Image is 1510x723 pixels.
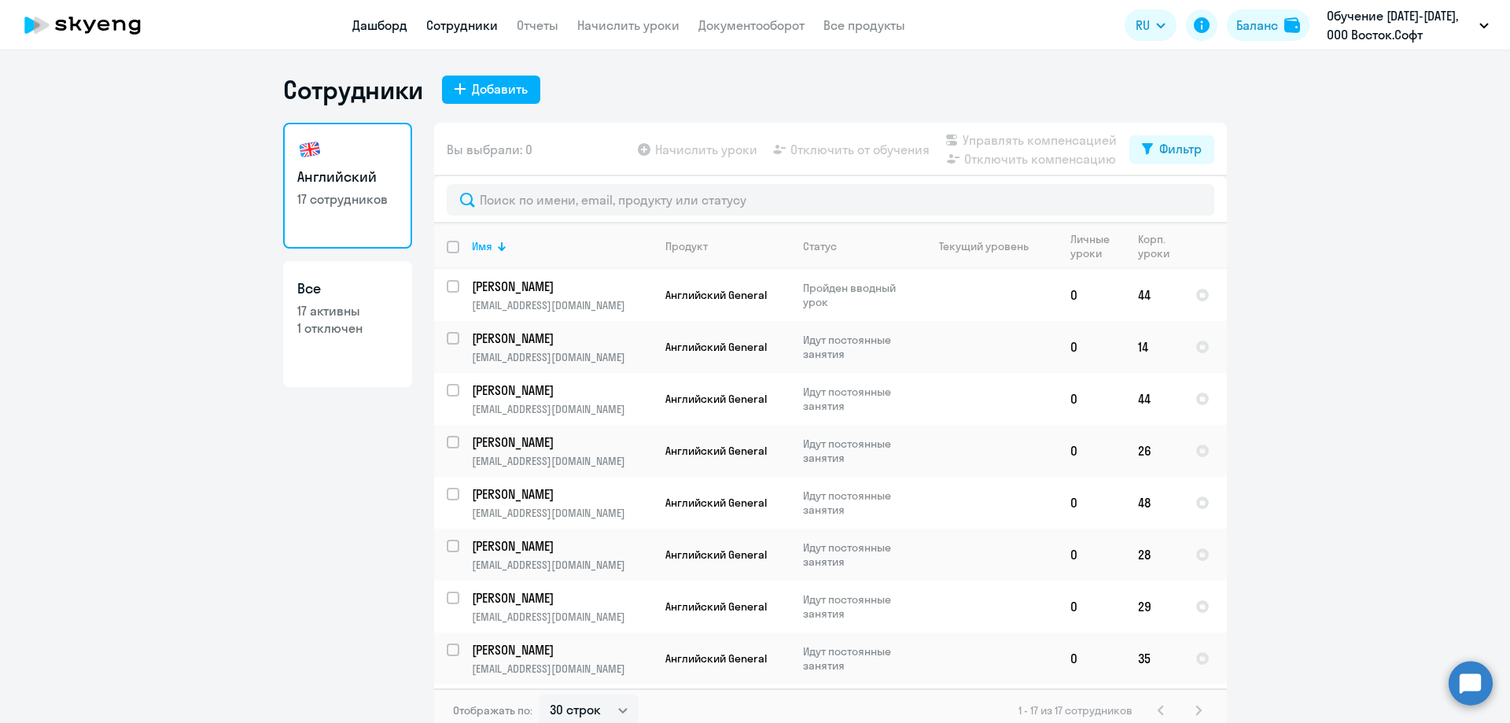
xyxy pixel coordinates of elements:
[472,641,650,658] p: [PERSON_NAME]
[472,402,652,416] p: [EMAIL_ADDRESS][DOMAIN_NAME]
[1058,633,1125,684] td: 0
[1058,425,1125,477] td: 0
[472,330,650,347] p: [PERSON_NAME]
[1125,425,1183,477] td: 26
[1125,321,1183,373] td: 14
[803,239,837,253] div: Статус
[283,261,412,387] a: Все17 активны1 отключен
[442,76,540,104] button: Добавить
[297,279,398,299] h3: Все
[1058,477,1125,529] td: 0
[665,599,767,614] span: Английский General
[924,239,1057,253] div: Текущий уровень
[665,288,767,302] span: Английский General
[665,496,767,510] span: Английский General
[1125,477,1183,529] td: 48
[283,123,412,249] a: Английский17 сотрудников
[472,610,652,624] p: [EMAIL_ADDRESS][DOMAIN_NAME]
[803,385,911,413] p: Идут постоянные занятия
[297,302,398,319] p: 17 активны
[665,239,708,253] div: Продукт
[472,330,652,347] a: [PERSON_NAME]
[1319,6,1497,44] button: Обучение [DATE]-[DATE], ООО Восток.Софт
[472,433,652,451] a: [PERSON_NAME]
[472,506,652,520] p: [EMAIL_ADDRESS][DOMAIN_NAME]
[472,239,652,253] div: Имя
[665,651,767,666] span: Английский General
[1125,581,1183,633] td: 29
[283,74,423,105] h1: Сотрудники
[1125,269,1183,321] td: 44
[665,444,767,458] span: Английский General
[577,17,679,33] a: Начислить уроки
[1058,581,1125,633] td: 0
[472,589,652,607] a: [PERSON_NAME]
[472,454,652,468] p: [EMAIL_ADDRESS][DOMAIN_NAME]
[472,485,650,503] p: [PERSON_NAME]
[1058,321,1125,373] td: 0
[698,17,805,33] a: Документооборот
[297,190,398,208] p: 17 сотрудников
[472,298,652,312] p: [EMAIL_ADDRESS][DOMAIN_NAME]
[472,558,652,572] p: [EMAIL_ADDRESS][DOMAIN_NAME]
[472,239,492,253] div: Имя
[1070,232,1125,260] div: Личные уроки
[472,662,652,676] p: [EMAIL_ADDRESS][DOMAIN_NAME]
[1159,139,1202,158] div: Фильтр
[803,333,911,361] p: Идут постоянные занятия
[803,540,911,569] p: Идут постоянные занятия
[1236,16,1278,35] div: Баланс
[1327,6,1473,44] p: Обучение [DATE]-[DATE], ООО Восток.Софт
[447,140,532,159] span: Вы выбрали: 0
[803,281,911,309] p: Пройден вводный урок
[665,392,767,406] span: Английский General
[803,644,911,673] p: Идут постоянные занятия
[472,278,650,295] p: [PERSON_NAME]
[1129,135,1214,164] button: Фильтр
[472,382,652,399] a: [PERSON_NAME]
[1136,16,1150,35] span: RU
[517,17,558,33] a: Отчеты
[1125,529,1183,581] td: 28
[803,437,911,465] p: Идут постоянные занятия
[665,340,767,354] span: Английский General
[1125,9,1177,41] button: RU
[472,79,528,98] div: Добавить
[803,592,911,621] p: Идут постоянные занятия
[297,319,398,337] p: 1 отключен
[472,278,652,295] a: [PERSON_NAME]
[297,137,322,162] img: english
[472,485,652,503] a: [PERSON_NAME]
[453,703,532,717] span: Отображать по:
[1058,269,1125,321] td: 0
[297,167,398,187] h3: Английский
[939,239,1029,253] div: Текущий уровень
[472,641,652,658] a: [PERSON_NAME]
[472,537,652,555] a: [PERSON_NAME]
[665,239,790,253] div: Продукт
[665,548,767,562] span: Английский General
[823,17,905,33] a: Все продукты
[352,17,407,33] a: Дашборд
[1284,17,1300,33] img: balance
[472,589,650,607] p: [PERSON_NAME]
[472,433,650,451] p: [PERSON_NAME]
[1070,232,1110,260] div: Личные уроки
[426,17,498,33] a: Сотрудники
[472,350,652,364] p: [EMAIL_ADDRESS][DOMAIN_NAME]
[803,239,911,253] div: Статус
[1125,373,1183,425] td: 44
[472,537,650,555] p: [PERSON_NAME]
[1138,232,1182,260] div: Корп. уроки
[1058,373,1125,425] td: 0
[1125,633,1183,684] td: 35
[447,184,1214,216] input: Поиск по имени, email, продукту или статусу
[803,489,911,517] p: Идут постоянные занятия
[1058,529,1125,581] td: 0
[1018,703,1132,717] span: 1 - 17 из 17 сотрудников
[472,382,650,399] p: [PERSON_NAME]
[1138,232,1169,260] div: Корп. уроки
[1227,9,1309,41] button: Балансbalance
